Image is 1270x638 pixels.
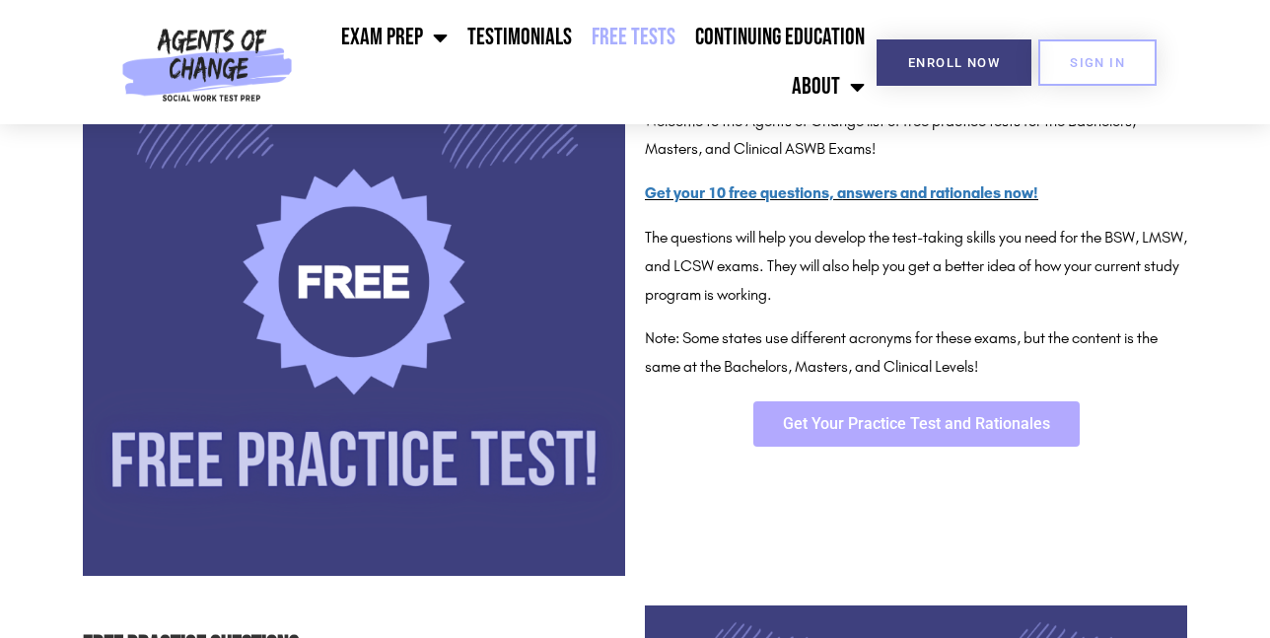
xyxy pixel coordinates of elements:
span: Get Your Practice Test and Rationales [783,416,1050,432]
a: Exam Prep [331,13,458,62]
a: Testimonials [458,13,582,62]
span: SIGN IN [1070,56,1125,69]
p: Note: Some states use different acronyms for these exams, but the content is the same at the Bach... [645,324,1187,382]
a: Get Your Practice Test and Rationales [753,401,1080,447]
p: Welcome to the Agents of Change list of free practice tests for the Bachelors, Masters, and Clini... [645,107,1187,165]
nav: Menu [301,13,875,111]
a: Get your 10 free questions, answers and rationales now! [645,183,1038,202]
p: The questions will help you develop the test-taking skills you need for the BSW, LMSW, and LCSW e... [645,224,1187,309]
a: About [782,62,875,111]
a: SIGN IN [1038,39,1157,86]
a: Continuing Education [685,13,875,62]
a: Free Tests [582,13,685,62]
a: Enroll Now [877,39,1031,86]
span: Enroll Now [908,56,1000,69]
